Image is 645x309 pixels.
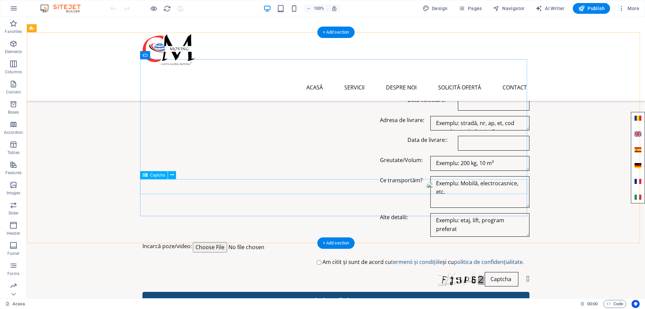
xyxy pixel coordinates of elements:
[149,4,158,12] button: Click here to leave preview mode and continue editing
[6,89,21,95] p: Content
[317,237,355,249] div: + Add section
[420,3,450,14] div: Design (Ctrl+Alt+Y)
[317,27,355,38] div: + Add section
[5,49,22,54] p: Elements
[7,271,19,276] p: Forms
[592,301,593,306] span: :
[4,130,23,135] p: Accordion
[615,3,642,14] button: More
[7,150,19,155] p: Tables
[573,3,610,14] button: Publish
[493,5,525,12] span: Navigator
[150,173,165,177] span: Captcha
[618,5,639,12] span: More
[39,4,89,12] img: Editor Logo
[490,3,527,14] button: Navigator
[5,170,21,176] p: Features
[7,251,19,256] p: Footer
[533,3,567,14] button: AI Writer
[606,300,623,308] span: Code
[314,4,325,12] h6: 100%
[399,165,410,175] div: Alibaba Image Search
[5,300,25,308] a: Click to cancel selection. Double-click to open Pages
[535,5,565,12] span: AI Writer
[5,69,22,75] p: Columns
[632,300,640,308] button: Usercentrics
[580,300,598,308] h6: Session time
[331,5,337,11] i: On resize automatically adjust zoom level to fit chosen device.
[458,5,482,12] span: Pages
[587,300,598,308] span: 00 00
[7,231,20,236] p: Header
[578,5,605,12] span: Publish
[456,3,484,14] button: Pages
[423,5,448,12] span: Design
[8,210,19,216] p: Slider
[163,5,171,12] i: Reload page
[8,110,19,115] p: Boxes
[7,190,20,196] p: Images
[163,4,171,12] button: reload
[420,3,450,14] button: Design
[399,165,410,175] img: upload-icon.svg
[603,300,626,308] button: Code
[304,4,328,12] button: 100%
[5,29,22,34] p: Favorites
